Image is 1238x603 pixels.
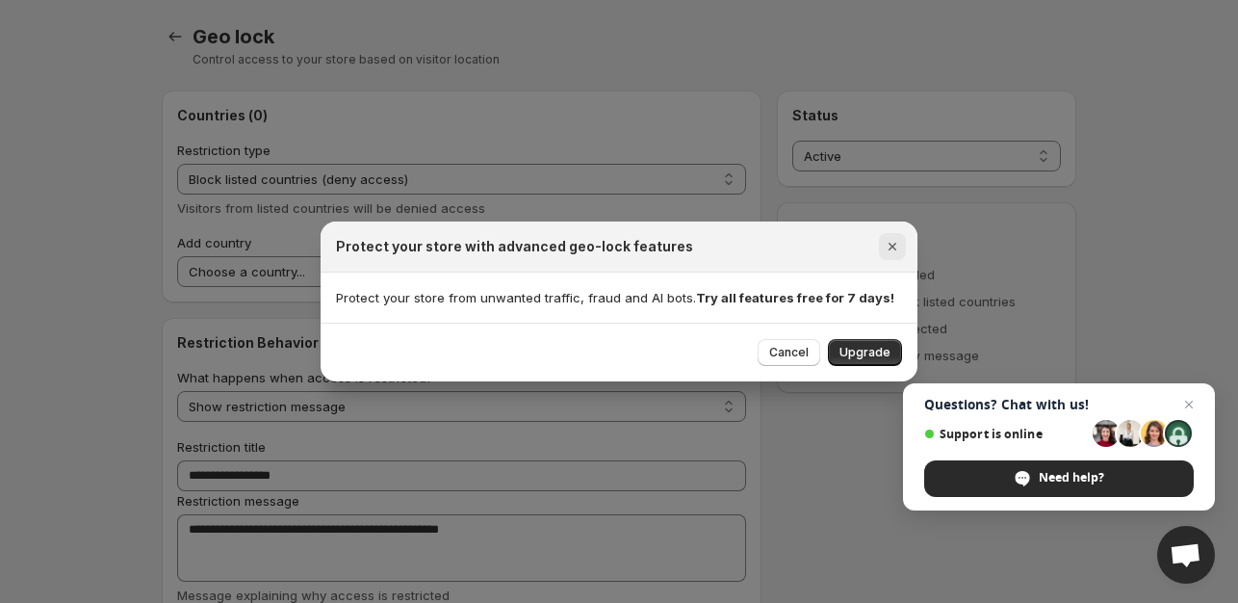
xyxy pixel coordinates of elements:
h2: Protect your store with advanced geo-lock features [336,237,693,256]
span: Need help? [1039,469,1104,486]
span: Upgrade [839,345,890,360]
button: Upgrade [828,339,902,366]
span: Cancel [769,345,809,360]
span: Questions? Chat with us! [924,397,1194,412]
button: Cancel [758,339,820,366]
span: Need help? [924,460,1194,497]
strong: Try all features free for 7 days! [696,290,894,305]
button: Close [879,233,906,260]
span: Support is online [924,427,1086,441]
p: Protect your store from unwanted traffic, fraud and AI bots. [336,288,902,307]
a: Open chat [1157,526,1215,584]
